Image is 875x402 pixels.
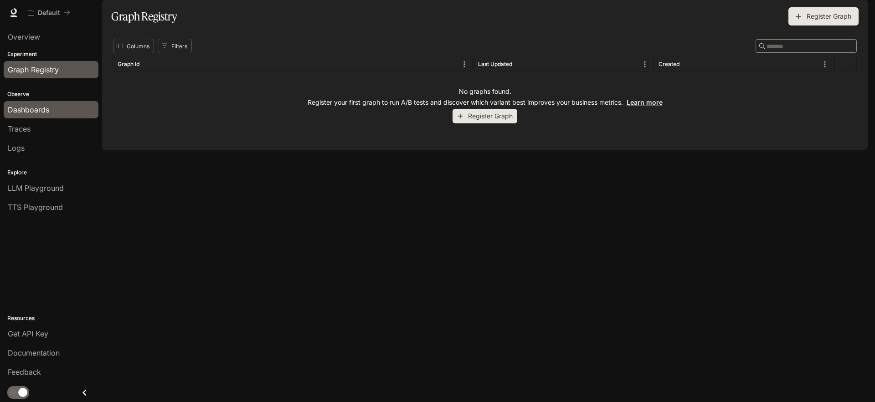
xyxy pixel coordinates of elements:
[459,87,511,96] p: No graphs found.
[38,9,60,17] p: Default
[158,39,192,53] button: Show filters
[788,7,859,25] button: Register Graph
[308,98,663,107] p: Register your first graph to run A/B tests and discover which variant best improves your business...
[513,57,527,71] button: Sort
[818,57,832,71] button: Menu
[458,57,471,71] button: Menu
[756,39,857,53] div: Search
[478,61,512,67] div: Last Updated
[453,109,517,124] button: Register Graph
[118,61,139,67] div: Graph Id
[113,39,154,53] button: Select columns
[627,98,663,106] a: Learn more
[680,57,694,71] button: Sort
[659,61,679,67] div: Created
[111,7,177,25] h1: Graph Registry
[638,57,652,71] button: Menu
[140,57,154,71] button: Sort
[24,4,74,22] button: All workspaces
